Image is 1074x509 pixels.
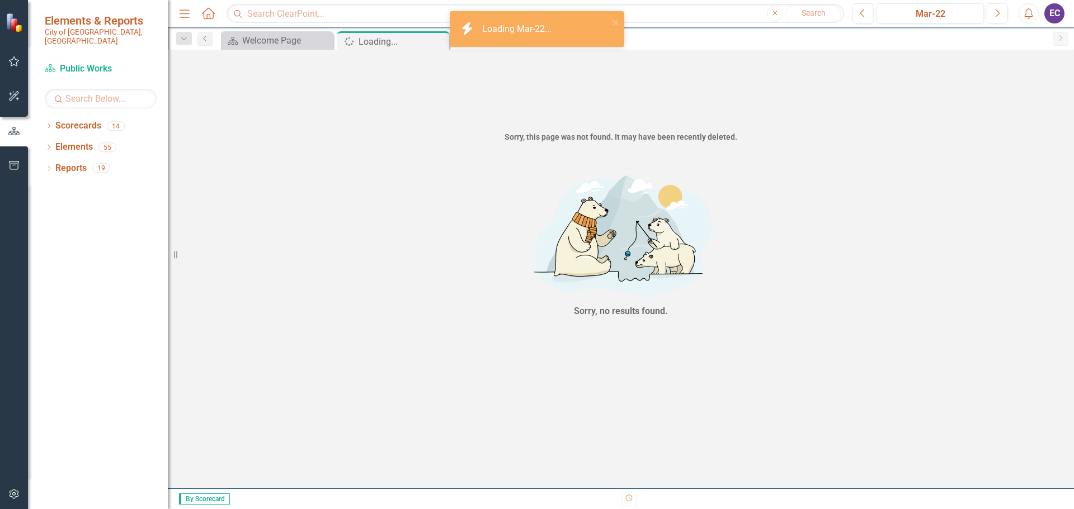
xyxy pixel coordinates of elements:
[802,8,826,17] span: Search
[55,162,87,175] a: Reports
[482,23,554,36] div: Loading Mar-22...
[45,27,157,46] small: City of [GEOGRAPHIC_DATA], [GEOGRAPHIC_DATA]
[877,3,984,23] button: Mar-22
[359,35,446,49] div: Loading...
[224,34,330,47] a: Welcome Page
[880,7,980,21] div: Mar-22
[55,141,93,154] a: Elements
[107,121,125,131] div: 14
[785,6,841,21] button: Search
[6,13,25,32] img: ClearPoint Strategy
[1044,3,1064,23] button: EC
[92,164,110,173] div: 19
[574,305,668,317] div: Sorry, no results found.
[227,4,844,23] input: Search ClearPoint...
[612,16,620,28] button: close
[242,34,330,47] div: Welcome Page
[45,14,157,27] span: Elements & Reports
[179,493,230,505] span: By Scorecard
[45,89,157,108] input: Search Below...
[453,166,789,302] img: No results found
[55,120,101,132] a: Scorecards
[98,142,116,152] div: 55
[45,63,157,75] a: Public Works
[168,131,1074,142] div: Sorry, this page was not found. It may have been recently deleted.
